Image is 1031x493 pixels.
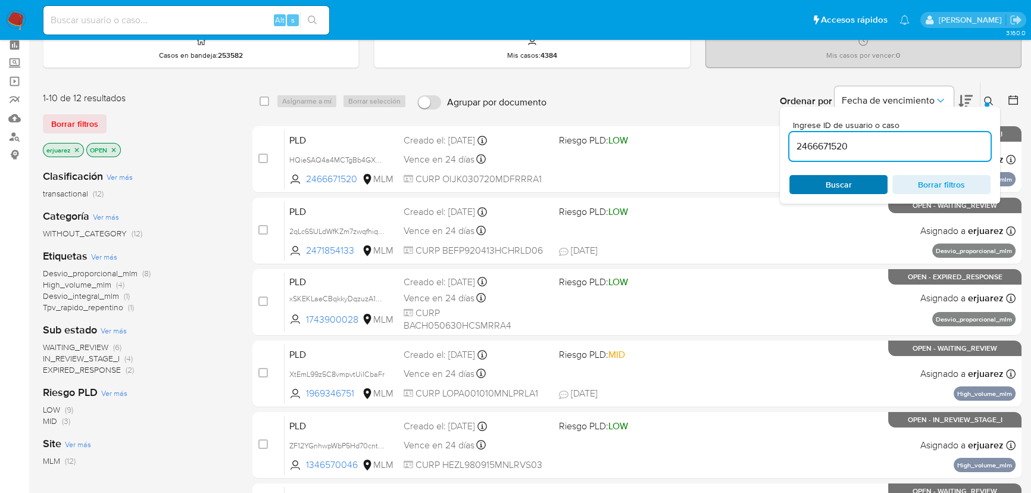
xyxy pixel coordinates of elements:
button: search-icon [300,12,324,29]
a: Notificaciones [899,15,910,25]
p: erika.juarez@mercadolibre.com.mx [938,14,1005,26]
span: s [291,14,295,26]
span: 3.160.0 [1005,28,1025,38]
span: Alt [275,14,285,26]
a: Salir [1010,14,1022,26]
span: Accesos rápidos [821,14,888,26]
input: Buscar usuario o caso... [43,13,329,28]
